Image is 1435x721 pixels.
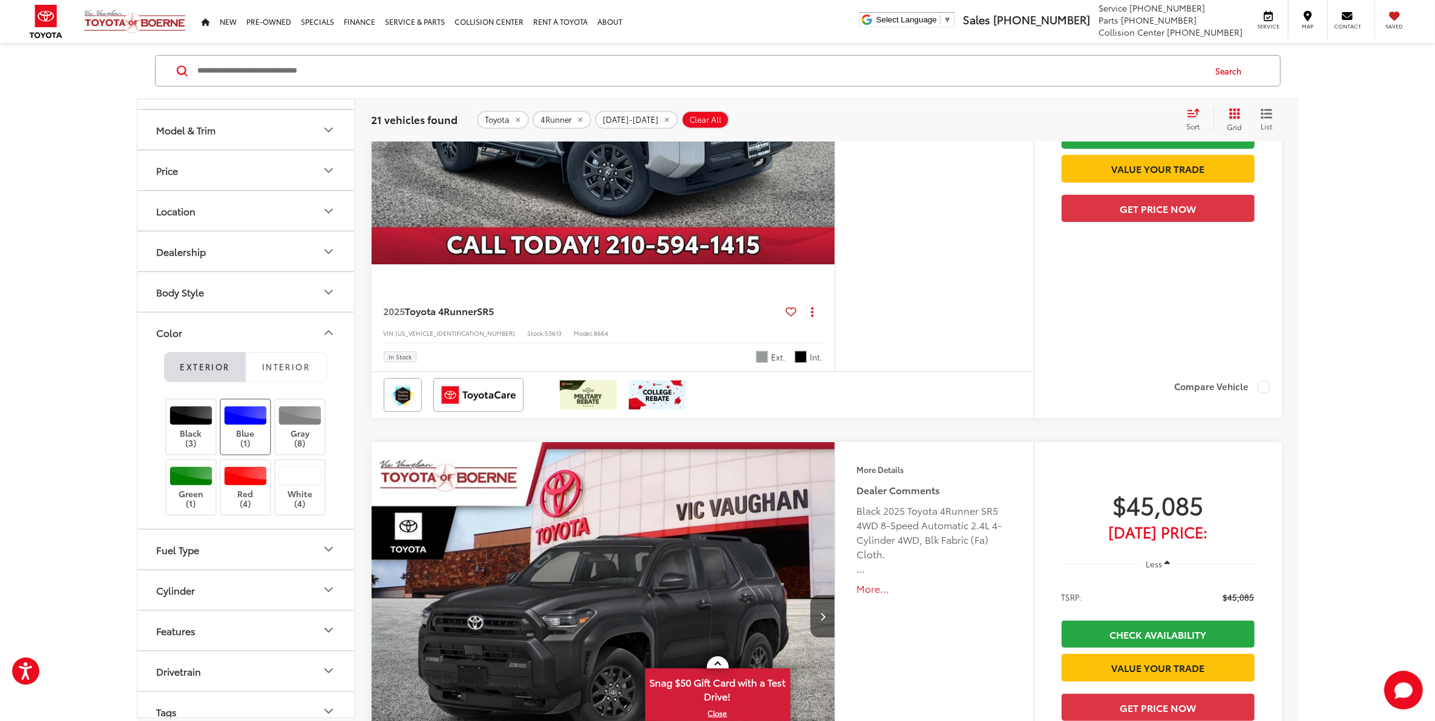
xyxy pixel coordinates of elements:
[389,354,412,360] span: In Stock
[477,111,529,129] button: remove Toyota
[533,111,591,129] button: remove 4Runner
[856,465,1012,474] h4: More Details
[157,584,195,596] div: Cylinder
[595,111,678,129] button: remove 2025-2025
[963,11,990,27] span: Sales
[436,380,521,409] img: ToyotaCare Vic Vaughan Toyota of Boerne Boerne TX
[157,205,196,217] div: Location
[1098,26,1164,38] span: Collision Center
[1167,26,1243,38] span: [PHONE_NUMBER]
[321,163,336,177] div: Price
[157,246,206,257] div: Dealership
[1295,22,1321,30] span: Map
[1146,558,1162,569] span: Less
[137,611,355,650] button: FeaturesFeatures
[275,466,324,509] label: White (4)
[321,325,336,339] div: Color
[406,304,478,318] span: Toyota 4Runner
[876,15,937,24] span: Select Language
[1062,654,1255,681] a: Value Your Trade
[84,9,186,34] img: Vic Vaughan Toyota of Boerne
[321,582,336,597] div: Cylinder
[321,203,336,218] div: Location
[157,124,216,135] div: Model & Trim
[262,361,310,372] span: Interior
[372,112,458,126] span: 21 vehicles found
[166,466,215,509] label: Green (1)
[221,466,270,509] label: Red (4)
[541,115,573,125] span: 4Runner
[1098,2,1127,14] span: Service
[1227,122,1243,132] span: Grid
[384,328,396,338] span: VIN:
[157,665,202,677] div: Drivetrain
[856,582,1012,596] button: More...
[197,56,1204,85] form: Search by Make, Model, or Keyword
[321,623,336,638] div: Features
[1062,591,1083,603] span: TSRP:
[1062,195,1255,222] button: Get Price Now
[681,111,729,129] button: Clear All
[1261,121,1273,131] span: List
[1187,121,1200,131] span: Sort
[485,115,510,125] span: Toyota
[137,313,355,352] button: ColorColor
[574,328,594,338] span: Model:
[137,570,355,610] button: CylinderCylinder
[221,405,270,448] label: Blue (1)
[157,625,196,636] div: Features
[1213,108,1252,132] button: Grid View
[1062,694,1255,721] button: Get Price Now
[166,405,215,448] label: Black (3)
[795,351,807,363] span: Black Fabric
[690,115,722,125] span: Clear All
[771,351,786,363] span: Ext.
[386,380,419,409] img: Toyota Safety Sense Vic Vaughan Toyota of Boerne Boerne TX
[560,380,617,409] img: /static/brand-toyota/National_Assets/toyota-military-rebate.jpeg?height=48
[993,11,1090,27] span: [PHONE_NUMBER]
[137,272,355,312] button: Body StyleBody Style
[157,165,179,176] div: Price
[1098,14,1118,26] span: Parts
[1381,22,1408,30] span: Saved
[321,284,336,299] div: Body Style
[856,483,1012,497] h5: Dealer Comments
[321,704,336,719] div: Tags
[856,503,1012,576] div: Black 2025 Toyota 4Runner SR5 4WD 8-Speed Automatic 2.4L 4-Cylinder 4WD, Blk Fabric (Fa) Cloth. D...
[137,530,355,569] button: Fuel TypeFuel Type
[384,304,406,318] span: 2025
[1384,671,1423,710] button: Toggle Chat Window
[157,327,183,338] div: Color
[811,307,813,316] span: dropdown dots
[801,301,823,322] button: Actions
[137,191,355,230] button: LocationLocation
[810,595,835,638] button: Next image
[321,244,336,258] div: Dealership
[157,286,205,298] div: Body Style
[137,651,355,691] button: DrivetrainDrivetrain
[876,15,951,24] a: Select Language​
[478,304,494,318] span: SR5
[1062,526,1255,538] span: [DATE] Price:
[1140,553,1176,575] button: Less
[275,405,324,448] label: Gray (8)
[137,110,355,149] button: Model & TrimModel & Trim
[646,670,789,706] span: Snag $50 Gift Card with a Test Drive!
[1384,671,1423,710] svg: Start Chat
[1175,381,1270,393] label: Compare Vehicle
[1121,14,1197,26] span: [PHONE_NUMBER]
[157,544,200,555] div: Fuel Type
[157,706,177,717] div: Tags
[1334,22,1361,30] span: Contact
[384,304,781,318] a: 2025Toyota 4RunnerSR5
[810,351,823,363] span: Int.
[321,542,336,556] div: Fuel Type
[603,115,659,125] span: [DATE]-[DATE]
[528,328,545,338] span: Stock:
[1129,2,1205,14] span: [PHONE_NUMBER]
[1062,489,1255,520] span: $45,085
[1252,108,1282,132] button: List View
[594,328,609,338] span: 8664
[321,122,336,137] div: Model & Trim
[629,380,686,409] img: /static/brand-toyota/National_Assets/toyota-college-grad.jpeg?height=48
